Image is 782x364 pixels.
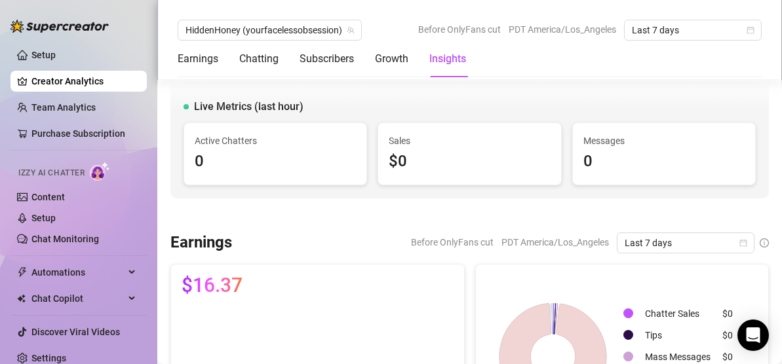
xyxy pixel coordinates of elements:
td: Chatter Sales [640,303,716,323]
img: AI Chatter [90,162,110,181]
div: Growth [375,51,408,67]
div: Insights [429,51,466,67]
span: Before OnlyFans cut [418,20,501,39]
a: Setup [31,213,56,223]
span: Messages [583,134,745,148]
span: Izzy AI Chatter [18,167,85,179]
div: Subscribers [300,51,354,67]
span: Live Metrics (last hour) [194,99,303,115]
div: Open Intercom Messenger [737,319,769,351]
span: calendar [739,239,747,247]
span: Last 7 days [632,20,754,40]
span: PDT America/Los_Angeles [501,232,609,252]
a: Content [31,192,65,202]
div: $0 [722,350,751,364]
span: calendar [747,26,754,34]
img: Chat Copilot [17,294,26,303]
div: 0 [583,149,745,174]
span: team [347,26,355,34]
td: Tips [640,325,716,345]
span: Before OnlyFans cut [411,232,494,252]
div: Earnings [178,51,218,67]
span: Chat Copilot [31,288,125,309]
a: Creator Analytics [31,71,136,92]
a: Purchase Subscription [31,128,125,139]
a: Team Analytics [31,102,96,113]
span: thunderbolt [17,267,28,278]
div: $0 [722,306,751,321]
span: Last 7 days [625,233,747,253]
span: HiddenHoney (yourfacelessobsession) [186,20,354,40]
div: $0 [389,149,550,174]
img: logo-BBDzfeDw.svg [10,20,109,33]
span: info-circle [760,238,769,247]
h3: Earnings [170,232,232,253]
span: Active Chatters [195,134,356,148]
a: Discover Viral Videos [31,327,120,337]
span: PDT America/Los_Angeles [509,20,616,39]
div: Chatting [239,51,279,67]
span: Automations [31,262,125,283]
span: Sales [389,134,550,148]
div: $0 [722,328,751,342]
a: Chat Monitoring [31,234,99,244]
a: Settings [31,353,66,363]
a: Setup [31,50,56,60]
span: $16.37 [182,275,243,296]
div: 0 [195,149,356,174]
